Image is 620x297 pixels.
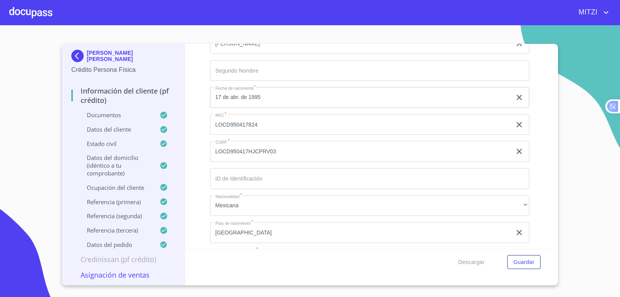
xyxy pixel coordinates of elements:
[513,257,534,267] span: Guardar
[71,86,176,105] p: Información del cliente (PF crédito)
[87,50,176,62] p: [PERSON_NAME] [PERSON_NAME]
[71,270,176,280] p: Asignación de Ventas
[71,50,87,62] img: Docupass spot blue
[573,6,601,19] span: MITZI
[507,255,541,269] button: Guardar
[71,65,176,75] p: Crédito Persona Física
[573,6,611,19] button: account of current user
[515,120,524,129] button: clear input
[71,226,160,234] p: Referencia (tercera)
[210,195,530,216] div: Mexicana
[71,241,160,248] p: Datos del pedido
[71,125,160,133] p: Datos del cliente
[71,198,160,206] p: Referencia (primera)
[458,257,485,267] span: Descargar
[71,111,160,119] p: Documentos
[71,50,176,65] div: [PERSON_NAME] [PERSON_NAME]
[71,255,176,264] p: Credinissan (PF crédito)
[515,147,524,156] button: clear input
[71,212,160,220] p: Referencia (segunda)
[455,255,488,269] button: Descargar
[71,184,160,191] p: Ocupación del Cliente
[71,154,160,177] p: Datos del domicilio (idéntico a tu comprobante)
[515,228,524,237] button: clear input
[71,140,160,148] p: Estado Civil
